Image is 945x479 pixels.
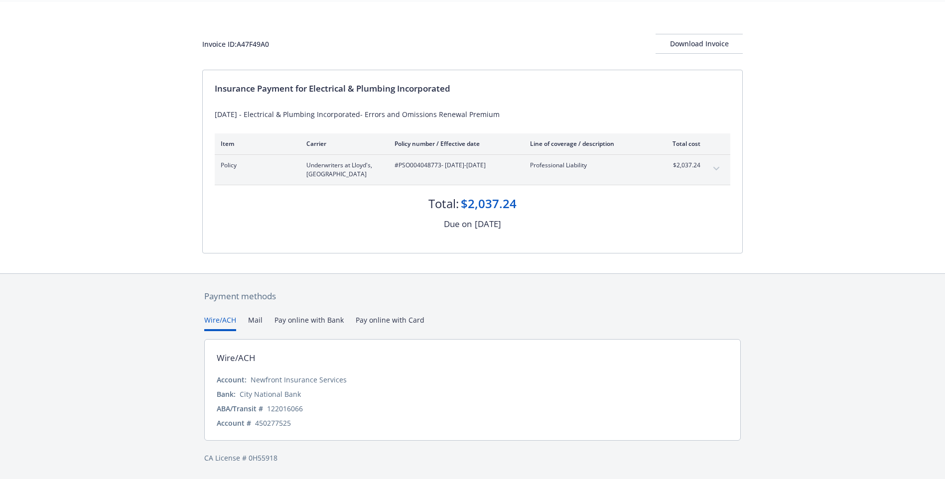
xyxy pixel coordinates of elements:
[215,82,730,95] div: Insurance Payment for Electrical & Plumbing Incorporated
[708,161,724,177] button: expand content
[356,315,424,331] button: Pay online with Card
[217,418,251,428] div: Account #
[217,352,256,364] div: Wire/ACH
[656,34,743,54] button: Download Invoice
[204,290,741,303] div: Payment methods
[444,218,472,231] div: Due on
[221,139,290,148] div: Item
[663,161,700,170] span: $2,037.24
[461,195,517,212] div: $2,037.24
[428,195,459,212] div: Total:
[306,139,379,148] div: Carrier
[240,389,301,399] div: City National Bank
[221,161,290,170] span: Policy
[215,109,730,120] div: [DATE] - Electrical & Plumbing Incorporated- Errors and Omissions Renewal Premium
[204,453,741,463] div: CA License # 0H55918
[255,418,291,428] div: 450277525
[274,315,344,331] button: Pay online with Bank
[656,34,743,53] div: Download Invoice
[530,139,647,148] div: Line of coverage / description
[306,161,379,179] span: Underwriters at Lloyd's, [GEOGRAPHIC_DATA]
[217,389,236,399] div: Bank:
[395,161,514,170] span: #PSO004048773 - [DATE]-[DATE]
[395,139,514,148] div: Policy number / Effective date
[202,39,269,49] div: Invoice ID: A47F49A0
[475,218,501,231] div: [DATE]
[217,374,247,385] div: Account:
[251,374,347,385] div: Newfront Insurance Services
[530,161,647,170] span: Professional Liability
[267,403,303,414] div: 122016066
[248,315,263,331] button: Mail
[217,403,263,414] div: ABA/Transit #
[663,139,700,148] div: Total cost
[204,315,236,331] button: Wire/ACH
[215,155,730,185] div: PolicyUnderwriters at Lloyd's, [GEOGRAPHIC_DATA]#PSO004048773- [DATE]-[DATE]Professional Liabilit...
